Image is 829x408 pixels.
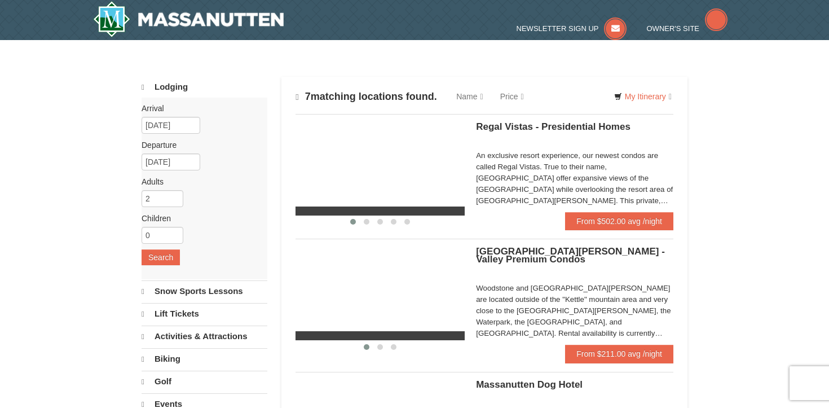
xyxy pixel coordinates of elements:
a: Snow Sports Lessons [142,280,267,302]
div: An exclusive resort experience, our newest condos are called Regal Vistas. True to their name, [G... [476,150,673,207]
a: Biking [142,348,267,370]
a: From $211.00 avg /night [565,345,673,363]
span: Massanutten Dog Hotel [476,379,583,390]
img: Massanutten Resort Logo [93,1,284,37]
span: Newsletter Sign Up [517,24,599,33]
a: My Itinerary [607,88,679,105]
a: Price [492,85,532,108]
a: Lodging [142,77,267,98]
a: Activities & Attractions [142,326,267,347]
a: Lift Tickets [142,303,267,324]
span: Owner's Site [647,24,700,33]
a: Massanutten Resort [93,1,284,37]
label: Arrival [142,103,259,114]
a: From $502.00 avg /night [565,212,673,230]
label: Adults [142,176,259,187]
span: Regal Vistas - Presidential Homes [476,121,630,132]
label: Departure [142,139,259,151]
span: [GEOGRAPHIC_DATA][PERSON_NAME] - Valley Premium Condos [476,246,665,265]
a: Golf [142,371,267,392]
a: Name [448,85,491,108]
div: Woodstone and [GEOGRAPHIC_DATA][PERSON_NAME] are located outside of the "Kettle" mountain area an... [476,283,673,339]
label: Children [142,213,259,224]
a: Newsletter Sign Up [517,24,627,33]
button: Search [142,249,180,265]
a: Owner's Site [647,24,728,33]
